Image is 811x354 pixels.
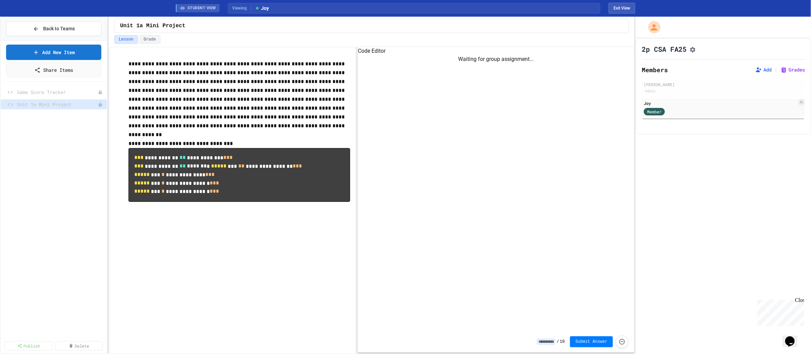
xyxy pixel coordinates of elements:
[642,65,668,75] h2: Members
[6,45,101,60] a: Add New Item
[55,341,103,351] a: Delete
[17,88,98,96] span: Game Score Tracker
[644,100,797,106] div: Joy
[358,55,634,63] div: Waiting for group assignment...
[98,90,103,95] div: Unpublished
[755,66,772,73] button: Add
[120,22,185,30] span: Unit 1a Mini Project
[644,81,803,87] div: [PERSON_NAME]
[641,19,662,35] div: My Account
[575,339,607,344] span: Submit Answer
[782,327,804,347] iframe: chat widget
[644,88,657,94] div: Admin
[188,5,216,11] span: STUDENT VIEW
[6,21,101,36] button: Back to Teams
[642,44,687,54] h1: 2p CSA FA25
[755,297,804,326] iframe: chat widget
[43,25,75,32] span: Back to Teams
[139,35,160,44] button: Grade
[5,341,52,351] a: Publish
[560,339,565,344] span: 10
[232,5,252,11] span: Viewing
[570,336,613,347] button: Submit Answer
[255,5,269,12] span: Joy
[17,101,98,108] span: Unit 1a Mini Project
[689,45,696,53] button: Assignment Settings
[98,102,103,107] div: Unpublished
[557,339,559,344] span: /
[114,35,138,44] button: Lesson
[780,66,805,73] button: Grades
[3,3,47,43] div: Chat with us now!Close
[358,47,634,55] h6: Code Editor
[6,63,101,77] a: Share Items
[616,335,628,348] button: Force resubmission of student's answer (Admin only)
[647,109,661,115] span: Member
[608,3,635,14] button: Exit student view
[774,66,778,74] span: |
